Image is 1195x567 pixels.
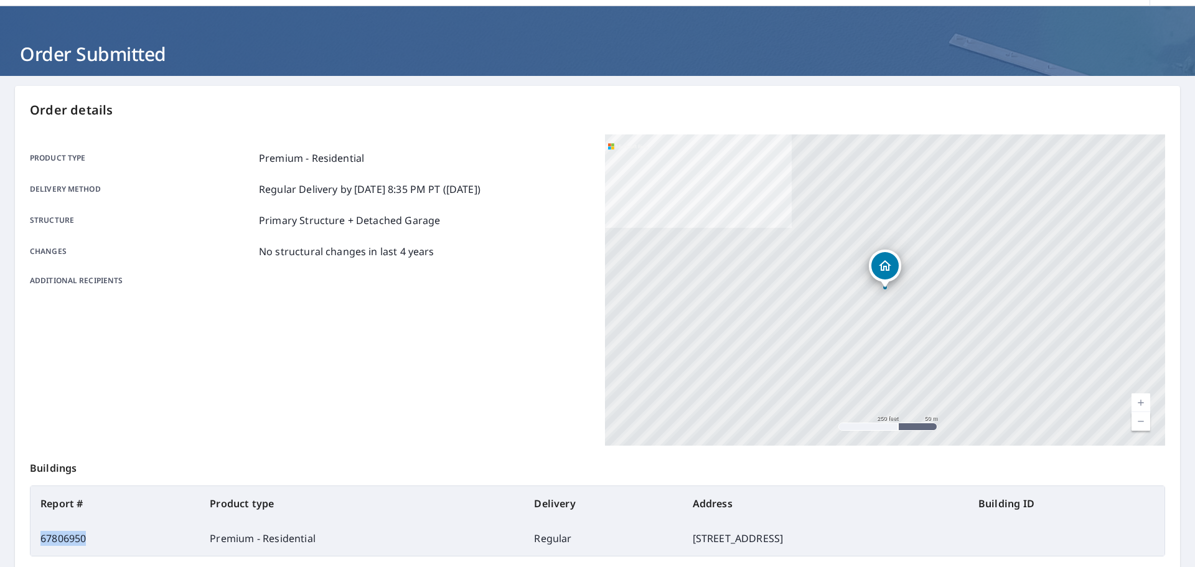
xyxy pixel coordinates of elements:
[524,486,682,521] th: Delivery
[968,486,1165,521] th: Building ID
[1132,393,1150,412] a: Current Level 17, Zoom In
[259,182,480,197] p: Regular Delivery by [DATE] 8:35 PM PT ([DATE])
[259,151,364,166] p: Premium - Residential
[259,213,440,228] p: Primary Structure + Detached Garage
[1132,412,1150,431] a: Current Level 17, Zoom Out
[30,244,254,259] p: Changes
[259,244,434,259] p: No structural changes in last 4 years
[30,486,200,521] th: Report #
[869,250,901,288] div: Dropped pin, building 1, Residential property, 31286 27th Ave SW Federal Way, WA 98023
[524,521,682,556] td: Regular
[30,182,254,197] p: Delivery method
[683,521,968,556] td: [STREET_ADDRESS]
[30,521,200,556] td: 67806950
[683,486,968,521] th: Address
[30,213,254,228] p: Structure
[30,275,254,286] p: Additional recipients
[15,41,1180,67] h1: Order Submitted
[30,446,1165,485] p: Buildings
[30,101,1165,119] p: Order details
[200,486,524,521] th: Product type
[30,151,254,166] p: Product type
[200,521,524,556] td: Premium - Residential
